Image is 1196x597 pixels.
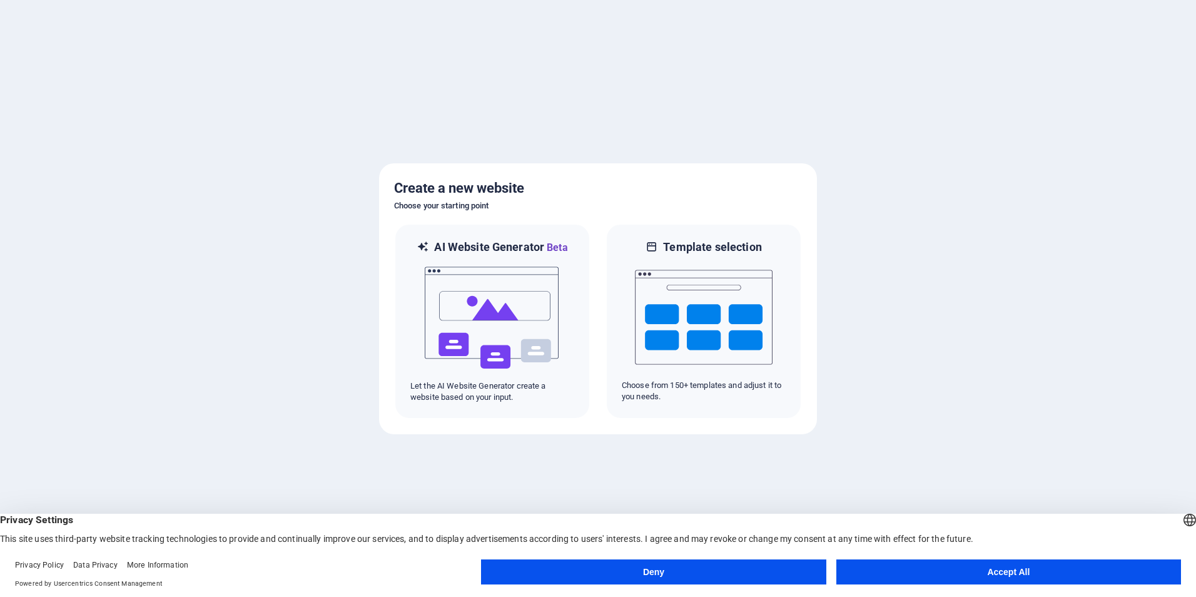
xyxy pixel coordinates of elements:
[663,240,761,255] h6: Template selection
[394,198,802,213] h6: Choose your starting point
[423,255,561,380] img: ai
[622,380,786,402] p: Choose from 150+ templates and adjust it to you needs.
[394,223,590,419] div: AI Website GeneratorBetaaiLet the AI Website Generator create a website based on your input.
[544,242,568,253] span: Beta
[394,178,802,198] h5: Create a new website
[410,380,574,403] p: Let the AI Website Generator create a website based on your input.
[434,240,567,255] h6: AI Website Generator
[606,223,802,419] div: Template selectionChoose from 150+ templates and adjust it to you needs.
